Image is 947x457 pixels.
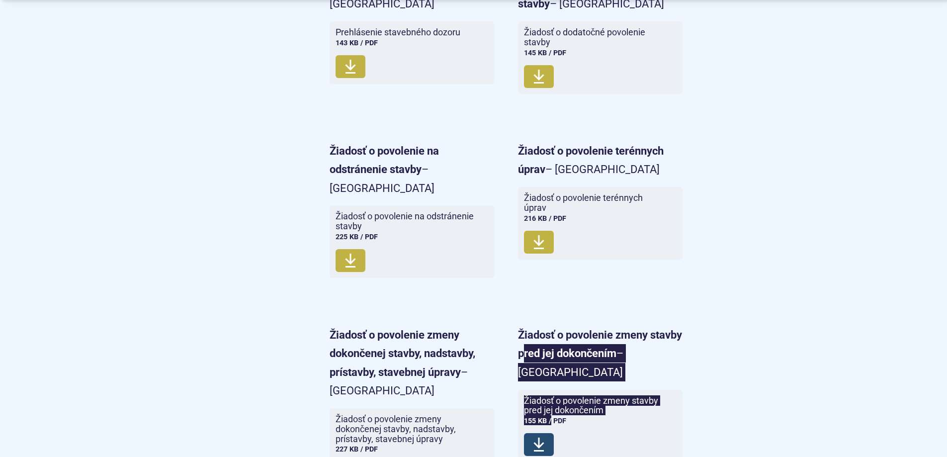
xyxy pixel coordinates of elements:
[518,326,683,381] p: – [GEOGRAPHIC_DATA]
[330,142,494,197] p: – [GEOGRAPHIC_DATA]
[524,214,566,223] span: 216 KB / PDF
[336,233,378,241] span: 225 KB / PDF
[518,21,683,93] a: Žiadosť o dodatočné povolenie stavby145 KB / PDF
[524,396,665,416] span: Žiadosť o povolenie zmeny stavby pred jej dokončením
[524,193,665,213] span: Žiadosť o povolenie terénnych úprav
[330,326,494,400] p: – [GEOGRAPHIC_DATA]
[336,27,460,37] span: Prehlásenie stavebného dozoru
[330,145,439,176] strong: Žiadosť o povolenie na odstránenie stavby
[518,142,683,179] p: – [GEOGRAPHIC_DATA]
[336,211,476,231] span: Žiadosť o povolenie na odstránenie stavby
[524,417,566,425] span: 155 KB / PDF
[336,414,476,444] span: Žiadosť o povolenie zmeny dokončenej stavby, nadstavby, prístavby, stavebnej úpravy
[518,145,664,176] strong: Žiadosť o povolenie terénnych úprav
[336,445,378,454] span: 227 KB / PDF
[518,329,682,360] strong: Žiadosť o povolenie zmeny stavby pred jej dokončením
[524,27,665,47] span: Žiadosť o dodatočné povolenie stavby
[336,39,378,47] span: 143 KB / PDF
[330,21,494,84] a: Prehlásenie stavebného dozoru143 KB / PDF
[330,205,494,277] a: Žiadosť o povolenie na odstránenie stavby225 KB / PDF
[524,49,566,57] span: 145 KB / PDF
[330,329,475,378] strong: Žiadosť o povolenie zmeny dokončenej stavby, nadstavby, prístavby, stavebnej úpravy
[518,187,683,259] a: Žiadosť o povolenie terénnych úprav216 KB / PDF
